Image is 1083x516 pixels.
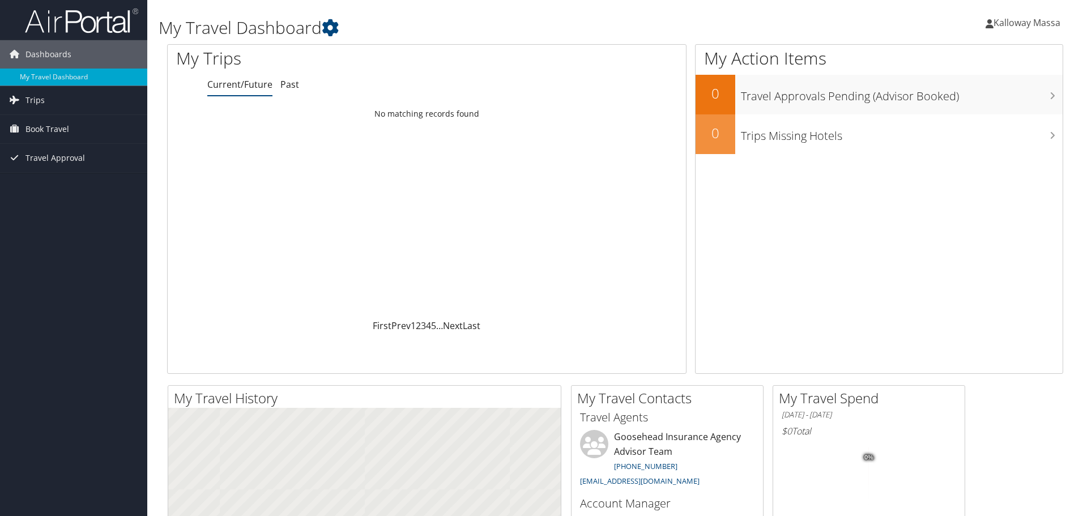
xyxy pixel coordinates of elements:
[25,144,85,172] span: Travel Approval
[577,389,763,408] h2: My Travel Contacts
[994,16,1060,29] span: Kalloway Massa
[431,319,436,332] a: 5
[280,78,299,91] a: Past
[696,84,735,103] h2: 0
[443,319,463,332] a: Next
[207,78,272,91] a: Current/Future
[421,319,426,332] a: 3
[986,6,1072,40] a: Kalloway Massa
[864,454,873,461] tspan: 0%
[696,75,1063,114] a: 0Travel Approvals Pending (Advisor Booked)
[782,425,956,437] h6: Total
[168,104,686,124] td: No matching records found
[574,430,760,491] li: Goosehead Insurance Agency Advisor Team
[176,46,462,70] h1: My Trips
[580,476,700,486] a: [EMAIL_ADDRESS][DOMAIN_NAME]
[782,425,792,437] span: $0
[391,319,411,332] a: Prev
[411,319,416,332] a: 1
[416,319,421,332] a: 2
[696,46,1063,70] h1: My Action Items
[580,410,754,425] h3: Travel Agents
[580,496,754,511] h3: Account Manager
[741,122,1063,144] h3: Trips Missing Hotels
[696,114,1063,154] a: 0Trips Missing Hotels
[373,319,391,332] a: First
[436,319,443,332] span: …
[779,389,965,408] h2: My Travel Spend
[426,319,431,332] a: 4
[696,123,735,143] h2: 0
[25,115,69,143] span: Book Travel
[614,461,677,471] a: [PHONE_NUMBER]
[25,7,138,34] img: airportal-logo.png
[25,40,71,69] span: Dashboards
[174,389,561,408] h2: My Travel History
[463,319,480,332] a: Last
[782,410,956,420] h6: [DATE] - [DATE]
[25,86,45,114] span: Trips
[741,83,1063,104] h3: Travel Approvals Pending (Advisor Booked)
[159,16,768,40] h1: My Travel Dashboard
